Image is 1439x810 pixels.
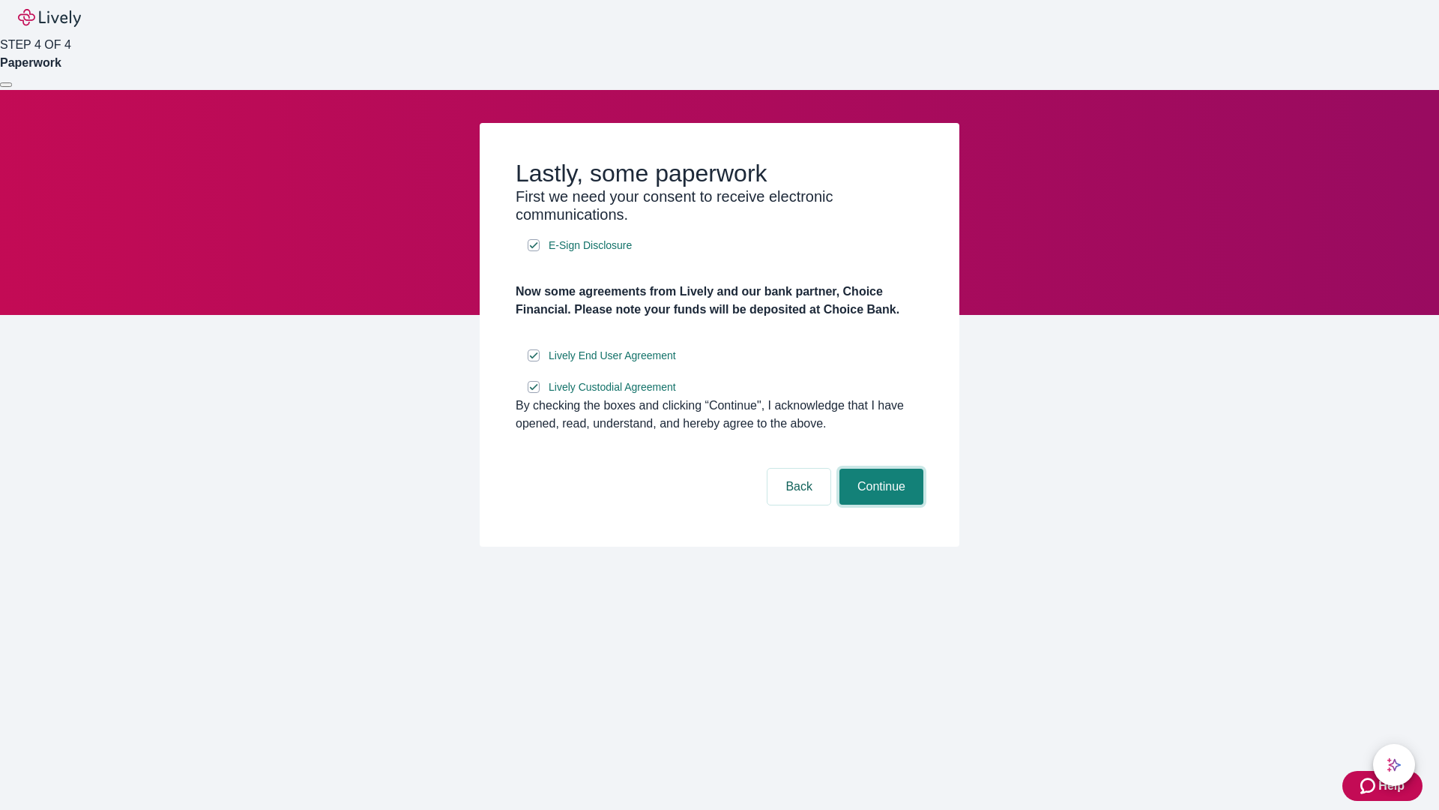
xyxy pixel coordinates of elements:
[1378,777,1405,795] span: Help
[516,187,923,223] h3: First we need your consent to receive electronic communications.
[516,283,923,319] h4: Now some agreements from Lively and our bank partner, Choice Financial. Please note your funds wi...
[546,378,679,397] a: e-sign disclosure document
[516,397,923,433] div: By checking the boxes and clicking “Continue", I acknowledge that I have opened, read, understand...
[549,379,676,395] span: Lively Custodial Agreement
[1373,744,1415,786] button: chat
[546,346,679,365] a: e-sign disclosure document
[18,9,81,27] img: Lively
[546,236,635,255] a: e-sign disclosure document
[1342,771,1423,801] button: Zendesk support iconHelp
[839,469,923,505] button: Continue
[1360,777,1378,795] svg: Zendesk support icon
[767,469,830,505] button: Back
[549,348,676,364] span: Lively End User Agreement
[516,159,923,187] h2: Lastly, some paperwork
[1387,757,1402,772] svg: Lively AI Assistant
[549,238,632,253] span: E-Sign Disclosure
